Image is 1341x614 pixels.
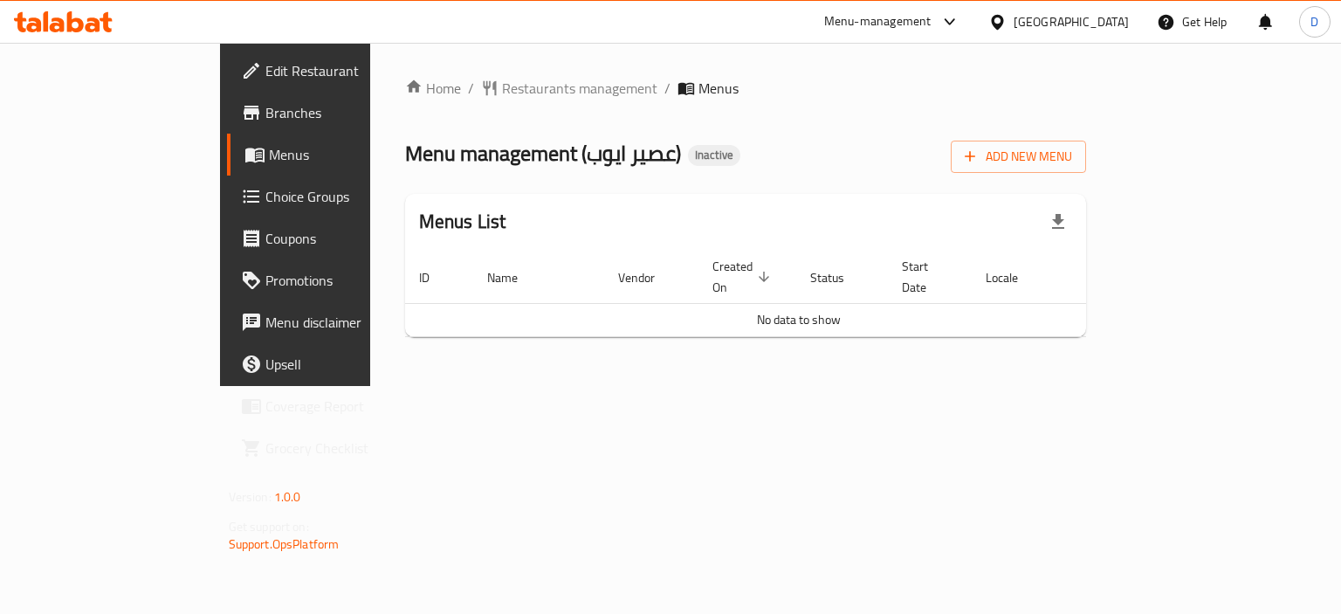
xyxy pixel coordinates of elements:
[229,515,309,538] span: Get support on:
[618,267,677,288] span: Vendor
[265,270,430,291] span: Promotions
[227,176,444,217] a: Choice Groups
[405,251,1193,337] table: enhanced table
[481,78,657,99] a: Restaurants management
[265,186,430,207] span: Choice Groups
[419,209,506,235] h2: Menus List
[487,267,540,288] span: Name
[965,146,1072,168] span: Add New Menu
[265,60,430,81] span: Edit Restaurant
[824,11,932,32] div: Menu-management
[227,50,444,92] a: Edit Restaurant
[265,396,430,417] span: Coverage Report
[951,141,1086,173] button: Add New Menu
[502,78,657,99] span: Restaurants management
[405,78,1087,99] nav: breadcrumb
[468,78,474,99] li: /
[274,486,301,508] span: 1.0.0
[265,354,430,375] span: Upsell
[405,134,681,173] span: Menu management ( عصير ايوب )
[1014,12,1129,31] div: [GEOGRAPHIC_DATA]
[227,427,444,469] a: Grocery Checklist
[902,256,951,298] span: Start Date
[227,259,444,301] a: Promotions
[227,343,444,385] a: Upsell
[265,102,430,123] span: Branches
[227,134,444,176] a: Menus
[229,486,272,508] span: Version:
[1062,251,1193,304] th: Actions
[227,217,444,259] a: Coupons
[269,144,430,165] span: Menus
[227,385,444,427] a: Coverage Report
[419,267,452,288] span: ID
[688,145,740,166] div: Inactive
[265,438,430,459] span: Grocery Checklist
[757,308,841,331] span: No data to show
[265,312,430,333] span: Menu disclaimer
[664,78,670,99] li: /
[227,92,444,134] a: Branches
[698,78,739,99] span: Menus
[1310,12,1318,31] span: D
[712,256,775,298] span: Created On
[810,267,867,288] span: Status
[986,267,1041,288] span: Locale
[1037,201,1079,243] div: Export file
[688,148,740,162] span: Inactive
[227,301,444,343] a: Menu disclaimer
[229,533,340,555] a: Support.OpsPlatform
[265,228,430,249] span: Coupons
